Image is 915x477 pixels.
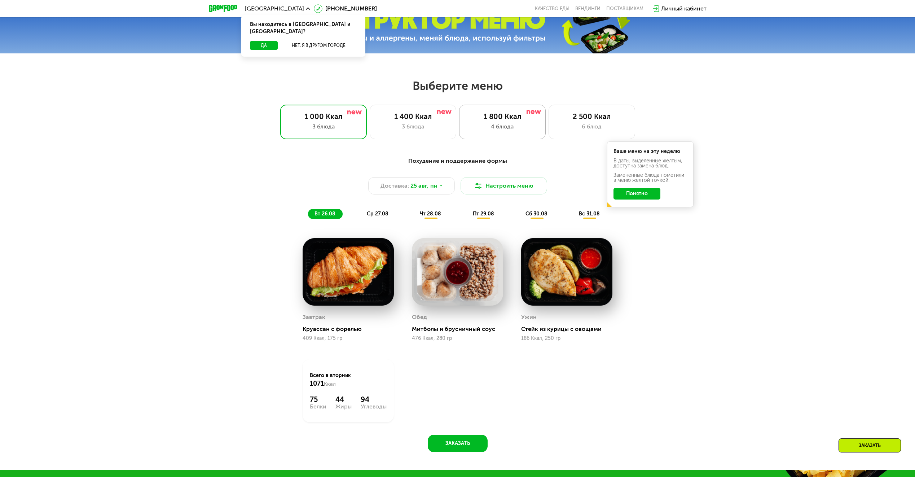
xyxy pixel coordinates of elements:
[839,438,901,452] div: Заказать
[613,188,660,200] button: Понятно
[521,336,612,341] div: 186 Ккал, 250 гр
[314,4,377,13] a: [PHONE_NUMBER]
[377,122,449,131] div: 3 блюда
[23,79,892,93] h2: Выберите меню
[467,112,538,121] div: 1 800 Ккал
[367,211,388,217] span: ср 27.08
[461,177,547,194] button: Настроить меню
[613,158,687,169] div: В даты, выделенные желтым, доступна замена блюд.
[575,6,601,12] a: Вендинги
[310,372,387,388] div: Всего в вторник
[361,395,387,404] div: 94
[310,404,326,410] div: Белки
[556,112,628,121] div: 2 500 Ккал
[288,122,359,131] div: 3 блюда
[535,6,569,12] a: Качество еды
[303,312,325,323] div: Завтрак
[410,181,437,190] span: 25 авг, пн
[420,211,441,217] span: чт 28.08
[606,6,643,12] div: поставщикам
[361,404,387,410] div: Углеводы
[314,211,335,217] span: вт 26.08
[244,157,671,166] div: Похудение и поддержание формы
[324,381,336,387] span: Ккал
[412,312,427,323] div: Обед
[412,336,503,341] div: 476 Ккал, 280 гр
[310,395,326,404] div: 75
[281,41,357,50] button: Нет, я в другом городе
[335,404,352,410] div: Жиры
[473,211,494,217] span: пт 29.08
[579,211,600,217] span: вс 31.08
[310,380,324,388] span: 1071
[412,325,509,333] div: Митболы и брусничный соус
[303,336,394,341] div: 409 Ккал, 175 гр
[613,173,687,183] div: Заменённые блюда пометили в меню жёлтой точкой.
[380,181,409,190] span: Доставка:
[245,6,304,12] span: [GEOGRAPHIC_DATA]
[556,122,628,131] div: 6 блюд
[241,15,365,41] div: Вы находитесь в [GEOGRAPHIC_DATA] и [GEOGRAPHIC_DATA]?
[525,211,547,217] span: сб 30.08
[467,122,538,131] div: 4 блюда
[303,325,400,333] div: Круассан с форелью
[521,312,537,323] div: Ужин
[613,149,687,154] div: Ваше меню на эту неделю
[250,41,278,50] button: Да
[521,325,618,333] div: Стейк из курицы с овощами
[335,395,352,404] div: 44
[377,112,449,121] div: 1 400 Ккал
[288,112,359,121] div: 1 000 Ккал
[661,4,707,13] div: Личный кабинет
[428,435,488,452] button: Заказать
